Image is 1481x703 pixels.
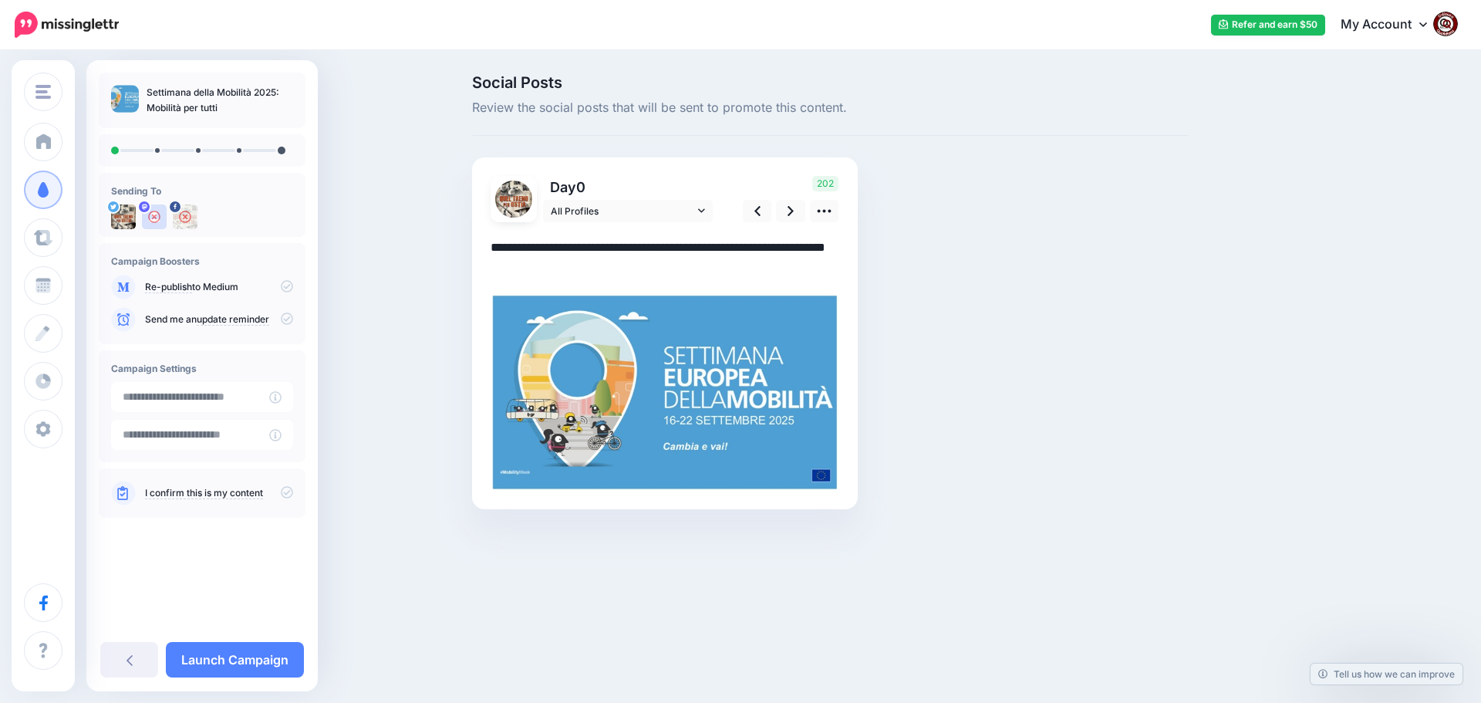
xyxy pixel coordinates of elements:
[551,203,694,219] span: All Profiles
[1311,664,1462,684] a: Tell us how we can improve
[1325,6,1458,44] a: My Account
[35,85,51,99] img: menu.png
[1211,15,1325,35] a: Refer and earn $50
[197,313,269,326] a: update reminder
[145,281,192,293] a: Re-publish
[472,98,1188,118] span: Review the social posts that will be sent to promote this content.
[145,487,263,499] a: I confirm this is my content
[111,85,139,113] img: ce1402fd072d6aaacf0325a247c00fdb_thumb.jpg
[495,181,532,218] img: uTTNWBrh-84924.jpeg
[111,185,293,197] h4: Sending To
[472,75,1188,90] span: Social Posts
[111,204,136,229] img: uTTNWBrh-84924.jpeg
[145,280,293,294] p: to Medium
[576,179,585,195] span: 0
[142,204,167,229] img: user_default_image.png
[543,176,715,198] p: Day
[147,85,293,116] p: Settimana della Mobilità 2025: Mobilità per tutti
[173,204,197,229] img: 463453305_2684324355074873_6393692129472495966_n-bsa154739.jpg
[543,200,713,222] a: All Profiles
[15,12,119,38] img: Missinglettr
[111,363,293,374] h4: Campaign Settings
[111,255,293,267] h4: Campaign Boosters
[145,313,293,326] p: Send me an
[491,293,839,491] img: ce1402fd072d6aaacf0325a247c00fdb.jpg
[812,176,838,191] span: 202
